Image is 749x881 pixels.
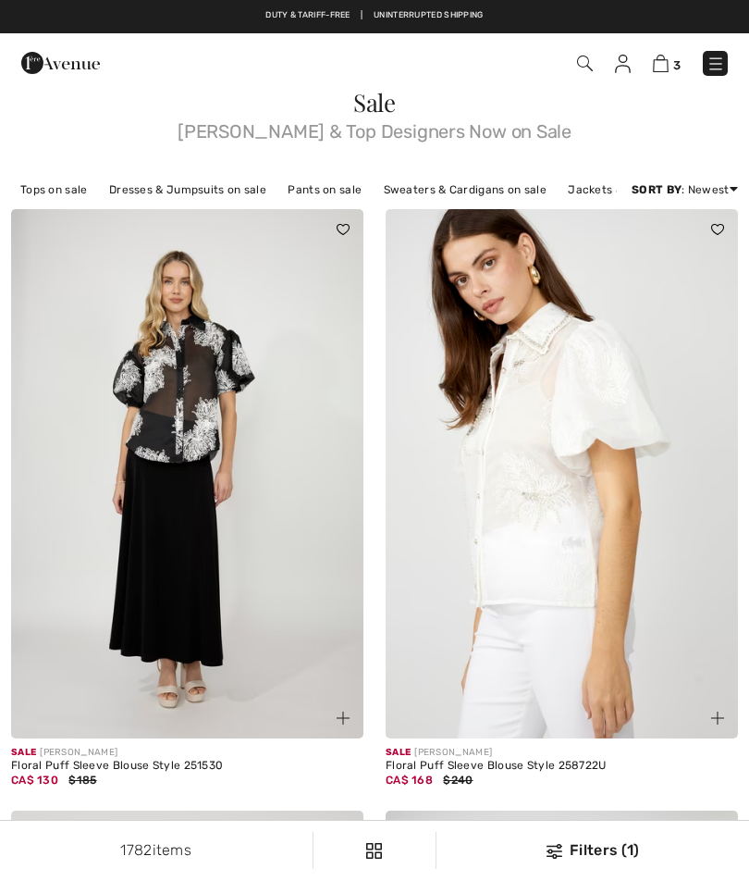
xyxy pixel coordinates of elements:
div: [PERSON_NAME] [11,746,363,760]
img: My Info [615,55,631,73]
span: Sale [353,86,396,118]
span: CA$ 130 [11,774,58,787]
img: Filters [366,843,382,859]
div: Floral Puff Sleeve Blouse Style 251530 [11,760,363,773]
a: 1ère Avenue [21,53,100,70]
img: Floral Puff Sleeve Blouse Style 251530. Black/Off White [11,209,363,738]
img: 1ère Avenue [21,44,100,81]
img: Shopping Bag [653,55,669,72]
a: Pants on sale [278,178,371,202]
span: $185 [68,774,96,787]
strong: Sort By [632,183,681,196]
img: Filters [546,844,562,859]
a: Dresses & Jumpsuits on sale [100,178,276,202]
img: plus_v2.svg [337,712,350,725]
img: Search [577,56,593,71]
div: Filters (1) [448,839,738,862]
span: Sale [11,747,36,758]
span: [PERSON_NAME] & Top Designers Now on Sale [11,115,738,141]
div: [PERSON_NAME] [386,746,738,760]
a: 3 [653,52,681,74]
span: CA$ 168 [386,774,433,787]
span: $240 [443,774,473,787]
img: heart_black_full.svg [711,224,724,235]
span: 1782 [120,841,152,859]
a: Sweaters & Cardigans on sale [374,178,556,202]
div: Floral Puff Sleeve Blouse Style 258722U [386,760,738,773]
a: Tops on sale [11,178,97,202]
div: : Newest [632,181,738,198]
span: 3 [673,58,681,72]
img: plus_v2.svg [711,712,724,725]
span: Sale [386,747,411,758]
img: heart_black_full.svg [337,224,350,235]
a: Jackets & Blazers on sale [559,178,718,202]
img: Menu [706,55,725,73]
img: Floral Puff Sleeve Blouse Style 258722U. Off White [386,209,738,738]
